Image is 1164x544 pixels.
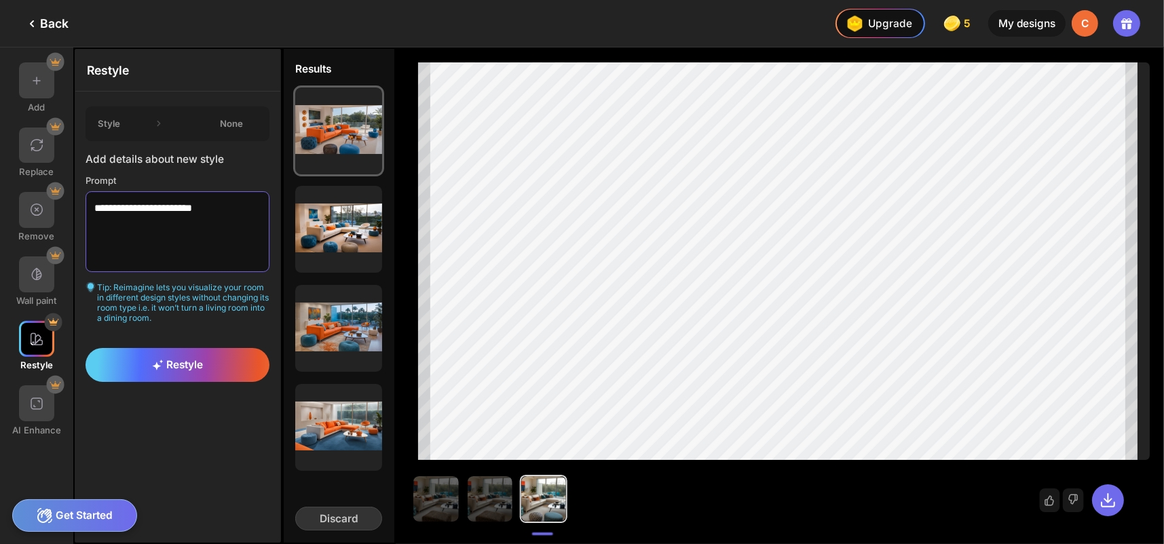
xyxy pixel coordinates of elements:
div: Results [284,49,394,75]
div: Get Started [12,499,138,532]
span: 5 [964,18,974,30]
div: Replace [19,166,54,177]
div: Add [28,102,45,113]
span: Restyle [152,358,203,371]
div: Remove [18,231,54,241]
div: Add details about new style [86,153,269,166]
div: Upgrade [842,12,912,35]
img: upgrade-nav-btn-icon.gif [842,12,866,35]
div: C [1072,10,1099,37]
img: textarea-hint-icon.svg [86,282,96,292]
div: Wall paint [16,295,56,306]
div: Restyle [75,50,280,92]
div: Prompt [86,175,269,186]
div: Restyle [20,360,53,370]
div: Discard [295,507,382,530]
div: Back [24,16,69,32]
div: My designs [988,10,1065,37]
div: Style [98,118,120,129]
div: None [204,118,259,129]
div: AI Enhance [12,425,61,435]
div: Tip: Reimagine lets you visualize your room in different design styles without changing its room ... [86,282,269,323]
